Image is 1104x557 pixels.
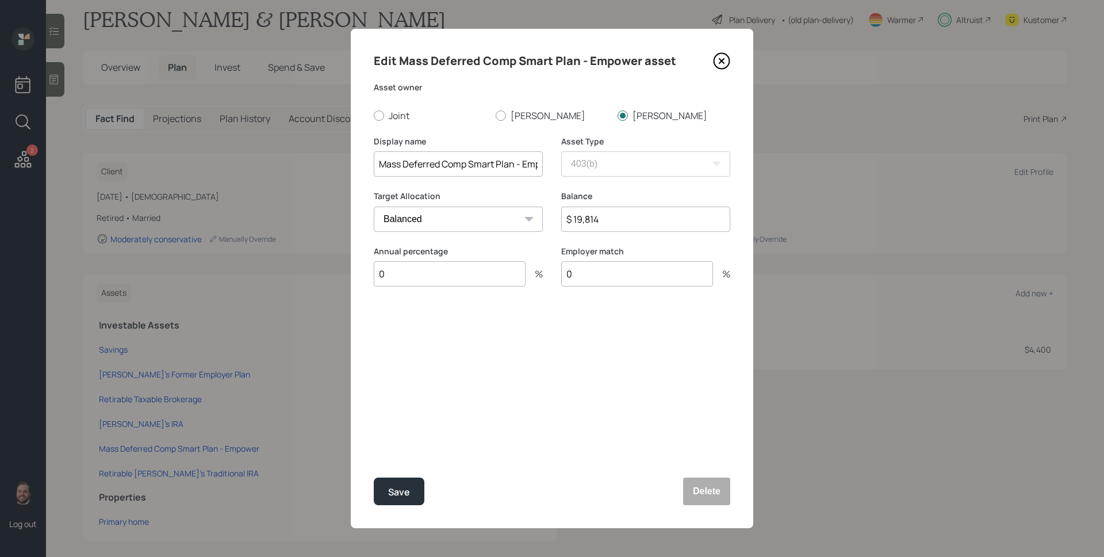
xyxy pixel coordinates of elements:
[374,109,486,122] label: Joint
[713,269,730,278] div: %
[388,484,410,500] div: Save
[618,109,730,122] label: [PERSON_NAME]
[374,136,543,147] label: Display name
[374,52,676,70] h4: Edit Mass Deferred Comp Smart Plan - Empower asset
[496,109,608,122] label: [PERSON_NAME]
[683,478,730,505] button: Delete
[561,190,730,202] label: Balance
[526,269,543,278] div: %
[561,246,730,257] label: Employer match
[374,246,543,257] label: Annual percentage
[561,136,730,147] label: Asset Type
[374,82,730,93] label: Asset owner
[374,190,543,202] label: Target Allocation
[374,478,424,505] button: Save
